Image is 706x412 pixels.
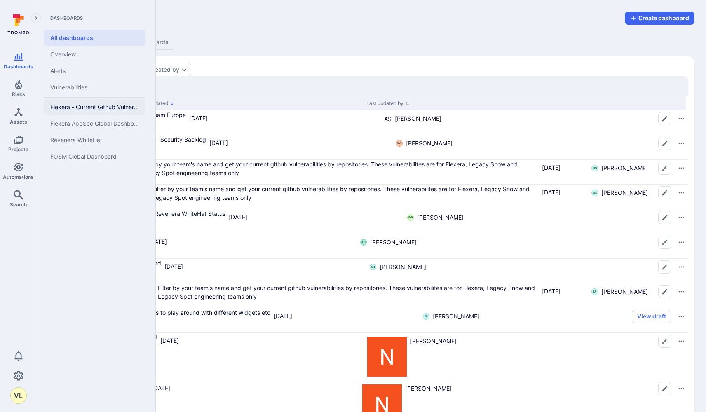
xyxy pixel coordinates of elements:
[50,136,102,144] span: Revenera WhiteHat
[539,160,588,184] div: Cell for Last updated
[658,112,671,125] button: Edit dashboard
[158,283,539,301] div: Filter by your team's name and get your current github vulnerabilities by repositories. These vul...
[423,312,479,321] a: SR[PERSON_NAME]
[152,185,539,209] div: Cell for Description
[657,333,688,380] div: Cell for
[366,100,410,107] button: Sort by Last updated by
[539,185,588,209] div: Cell for Last updated
[591,164,648,172] a: US[PERSON_NAME]
[539,283,588,308] div: Cell for Last updated
[658,283,688,308] div: Cell for
[657,234,688,258] div: Cell for
[658,185,688,209] div: Cell for
[137,308,270,317] div: Use this to play around with different widgets etc
[4,63,33,70] span: Dashboards
[675,260,688,274] button: Row actions menu
[364,333,657,380] div: Cell for Last updated by
[542,189,561,196] span: [DATE]
[367,337,457,377] a: [PERSON_NAME]
[164,263,183,270] span: [DATE]
[44,148,145,165] a: FOSM Global Dashboard
[44,79,145,96] a: Vulnerabilities
[360,239,367,246] div: Andy Hsu
[370,238,417,246] span: [PERSON_NAME]
[367,337,407,377] img: ACg8ocIprwjrgDQnDsNSk9Ghn5p5-B8DpAKWoJ5Gi9syOE4K59tr4Q=s96-c
[406,139,453,147] span: [PERSON_NAME]
[632,310,671,323] button: View draft
[396,140,403,147] div: Daniel Wahlqvist
[591,190,598,196] div: Upendra Singh
[44,132,145,148] a: Revenera WhiteHat
[31,13,41,23] button: Expand navigation menu
[148,238,167,245] span: [DATE]
[3,174,34,180] span: Automations
[591,165,598,171] div: Upendra Singh
[149,66,179,73] button: Created by
[393,135,657,159] div: Cell for Last updated by
[631,308,688,332] div: Cell for
[44,15,145,21] span: Dashboards
[140,160,539,184] div: Cell for Description
[360,238,417,246] a: AH[PERSON_NAME]
[10,387,27,404] button: VL
[588,283,658,308] div: Cell for Last updated by
[657,135,688,159] div: Cell for
[370,264,376,270] div: Saurabh Raje
[657,259,688,283] div: Cell for
[135,110,186,135] div: Cell for Description
[675,382,688,395] button: Row actions menu
[367,337,407,377] div: Neeren Patki
[181,66,188,73] button: Expand dropdown
[675,112,688,125] button: Row actions menu
[601,164,648,172] span: [PERSON_NAME]
[675,162,688,175] button: Row actions menu
[158,283,539,308] div: Cell for Description
[44,46,145,63] a: Overview
[10,387,27,404] div: Varun Lokesh S
[145,234,357,258] div: Cell for Last updated
[120,209,225,234] div: Cell for Description
[420,308,631,332] div: Cell for Last updated by
[658,382,671,395] button: Edit dashboard
[407,214,414,221] div: Peter Wake
[433,312,479,321] span: [PERSON_NAME]
[366,259,657,283] div: Cell for Last updated by
[396,139,453,147] a: DW[PERSON_NAME]
[270,308,420,332] div: Cell for Last updated
[274,312,292,319] span: [DATE]
[186,110,381,135] div: Cell for Last updated
[675,186,688,199] button: Row actions menu
[588,160,658,184] div: Cell for Last updated by
[601,189,648,197] span: [PERSON_NAME]
[675,236,688,249] button: Row actions menu
[407,213,464,222] a: PW[PERSON_NAME]
[44,115,145,132] a: Flexera AppSec Global Dashboard
[423,313,429,320] div: Saurabh Raje
[225,209,404,234] div: Cell for Last updated
[50,103,139,111] span: Flexera - Current Github Vulnerabilities
[658,211,671,224] button: Edit dashboard
[625,12,694,25] button: Create dashboard menu
[657,209,688,234] div: Cell for
[657,110,688,135] div: Cell for
[140,160,539,177] div: Filter by your team's name and get your current github vulnerabilities by repositories. These vul...
[601,288,648,296] span: [PERSON_NAME]
[410,337,457,377] span: [PERSON_NAME]
[404,209,657,234] div: Cell for Last updated by
[10,201,27,208] span: Search
[206,135,393,159] div: Cell for Last updated
[591,288,598,295] div: Saurabh Raje
[160,337,179,344] span: [DATE]
[49,35,694,50] div: dashboards tabs
[161,259,366,283] div: Cell for Last updated
[152,185,539,202] div: Filter by your team's name and get your current github vulnerabilities by repositories. These vul...
[658,162,671,175] button: Edit dashboard
[658,160,688,184] div: Cell for
[384,115,392,123] div: Abhishek Sharan
[675,137,688,150] button: Row actions menu
[12,91,25,97] span: Risks
[588,185,658,209] div: Cell for Last updated by
[135,110,186,119] div: SaaS Team Europe
[189,115,208,122] span: [DATE]
[50,153,117,160] span: FOSM Global Dashboard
